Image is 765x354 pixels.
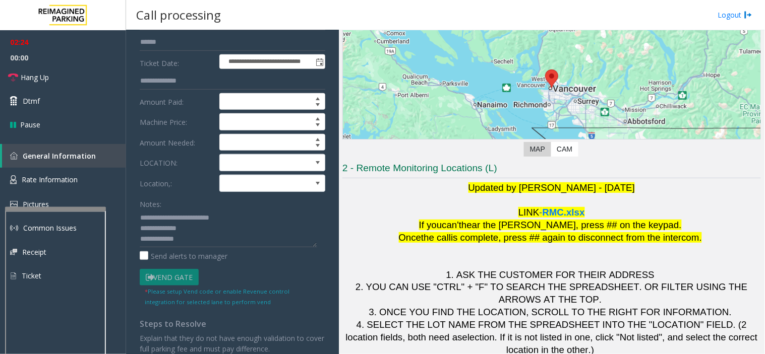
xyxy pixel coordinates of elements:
[342,162,761,178] h3: 2 - Remote Monitoring Locations (L)
[137,113,217,130] label: Machine Price:
[22,175,78,184] span: Rate Information
[20,119,40,130] span: Pause
[311,102,325,110] span: Decrease value
[21,72,49,83] span: Hang Up
[10,201,18,207] img: 'icon'
[442,220,462,230] span: can't
[356,281,750,305] span: 2. YOU CAN USE "CTRL" + "F" TO SEARCH THE SPREADSHEET. OR FILTER USING THE ARROWS AT THE TOP.
[23,96,40,106] span: Dtmf
[518,207,539,218] span: LINK
[311,114,325,122] span: Increase value
[10,152,18,160] img: 'icon'
[137,134,217,151] label: Amount Needed:
[457,332,495,342] span: selection
[451,232,702,243] span: is complete, press ## again to disconnect from the intercom.
[540,207,543,218] span: -
[545,69,558,88] div: 601 West Cordova Street, Vancouver, BC
[140,195,161,209] label: Notes:
[137,54,217,69] label: Ticket Date:
[543,207,585,218] span: RMC.xlsx
[346,319,750,342] span: 4. SELECT THE LOT NAME FROM THE SPREADSHEET INTO THE "LOCATION" FIELD. (2 location fields, both n...
[421,232,451,243] span: the call
[145,288,289,306] small: Please setup Vend code or enable Revenue control integration for selected lane to perform vend
[23,151,96,161] span: General Information
[131,3,226,27] h3: Call processing
[524,142,551,157] label: Map
[543,209,585,217] a: RMC.xlsx
[137,93,217,110] label: Amount Paid:
[369,307,732,317] span: 3. ONCE YOU FIND THE LOCATION, SCROLL TO THE RIGHT FOR INFORMATION.
[419,220,442,230] span: If you
[468,182,635,193] span: Updated by [PERSON_NAME] - [DATE]
[718,10,752,20] a: Logout
[399,232,422,243] span: Once
[744,10,752,20] img: logout
[10,175,17,184] img: 'icon'
[23,199,49,209] span: Pictures
[551,142,578,157] label: CAM
[311,134,325,143] span: Increase value
[311,143,325,151] span: Decrease value
[314,55,325,69] span: Toggle popup
[140,269,199,286] button: Vend Gate
[140,251,227,261] label: Send alerts to manager
[446,269,655,280] span: 1. ASK THE CUSTOMER FOR THEIR ADDRESS
[137,154,217,171] label: LOCATION:
[140,319,325,329] h4: Steps to Resolve
[311,94,325,102] span: Increase value
[140,333,325,354] p: Explain that they do not have enough validation to cover full parking fee and must pay difference.
[2,144,126,168] a: General Information
[461,220,682,230] span: hear the [PERSON_NAME], press ## on the keypad.
[137,175,217,192] label: Location,:
[311,122,325,130] span: Decrease value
